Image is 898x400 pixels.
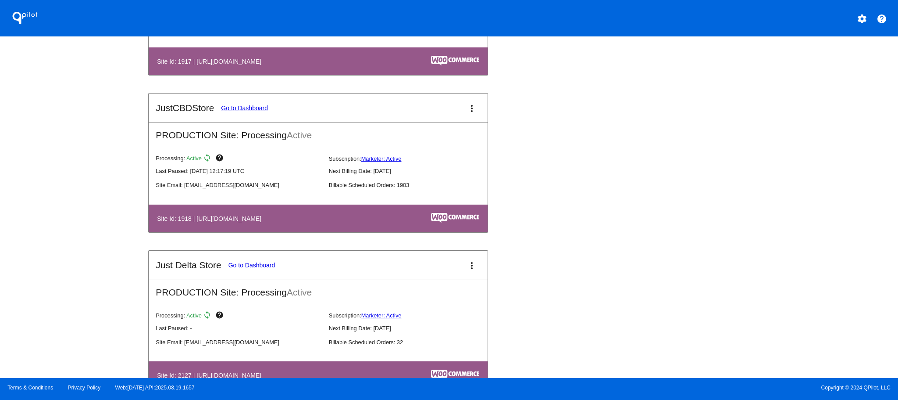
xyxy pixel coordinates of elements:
p: Processing: [156,154,321,164]
h4: Site Id: 1918 | [URL][DOMAIN_NAME] [157,215,266,222]
img: c53aa0e5-ae75-48aa-9bee-956650975ee5 [431,213,479,223]
mat-icon: help [877,14,887,24]
img: c53aa0e5-ae75-48aa-9bee-956650975ee5 [431,370,479,379]
mat-icon: sync [203,154,214,164]
p: Subscription: [329,312,495,319]
mat-icon: help [215,154,226,164]
a: Privacy Policy [68,385,101,391]
p: Next Billing Date: [DATE] [329,168,495,174]
span: Active [287,287,312,297]
h2: JustCBDStore [156,103,214,113]
p: Processing: [156,311,321,321]
p: Subscription: [329,155,495,162]
p: Site Email: [EMAIL_ADDRESS][DOMAIN_NAME] [156,182,321,188]
p: Site Email: [EMAIL_ADDRESS][DOMAIN_NAME] [156,339,321,346]
h2: PRODUCTION Site: Processing [149,123,488,141]
h2: PRODUCTION Site: Processing [149,280,488,298]
a: Web:[DATE] API:2025.08.19.1657 [115,385,195,391]
a: Terms & Conditions [7,385,53,391]
mat-icon: settings [857,14,867,24]
p: Last Paused: [DATE] 12:17:19 UTC [156,168,321,174]
span: Active [287,130,312,140]
mat-icon: sync [203,311,214,321]
a: Go to Dashboard [228,262,275,269]
mat-icon: more_vert [467,103,477,114]
a: Marketer: Active [361,312,402,319]
h2: Just Delta Store [156,260,221,270]
p: Billable Scheduled Orders: 32 [329,339,495,346]
p: Next Billing Date: [DATE] [329,325,495,332]
a: Marketer: Active [361,155,402,162]
img: c53aa0e5-ae75-48aa-9bee-956650975ee5 [431,56,479,65]
p: Billable Scheduled Orders: 1903 [329,182,495,188]
p: Last Paused: - [156,325,321,332]
span: Active [186,312,202,319]
span: Copyright © 2024 QPilot, LLC [456,385,891,391]
a: Go to Dashboard [221,105,268,112]
mat-icon: help [215,311,226,321]
h4: Site Id: 2127 | [URL][DOMAIN_NAME] [157,372,266,379]
h1: QPilot [7,9,43,27]
h4: Site Id: 1917 | [URL][DOMAIN_NAME] [157,58,266,65]
span: Active [186,155,202,162]
mat-icon: more_vert [467,260,477,271]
